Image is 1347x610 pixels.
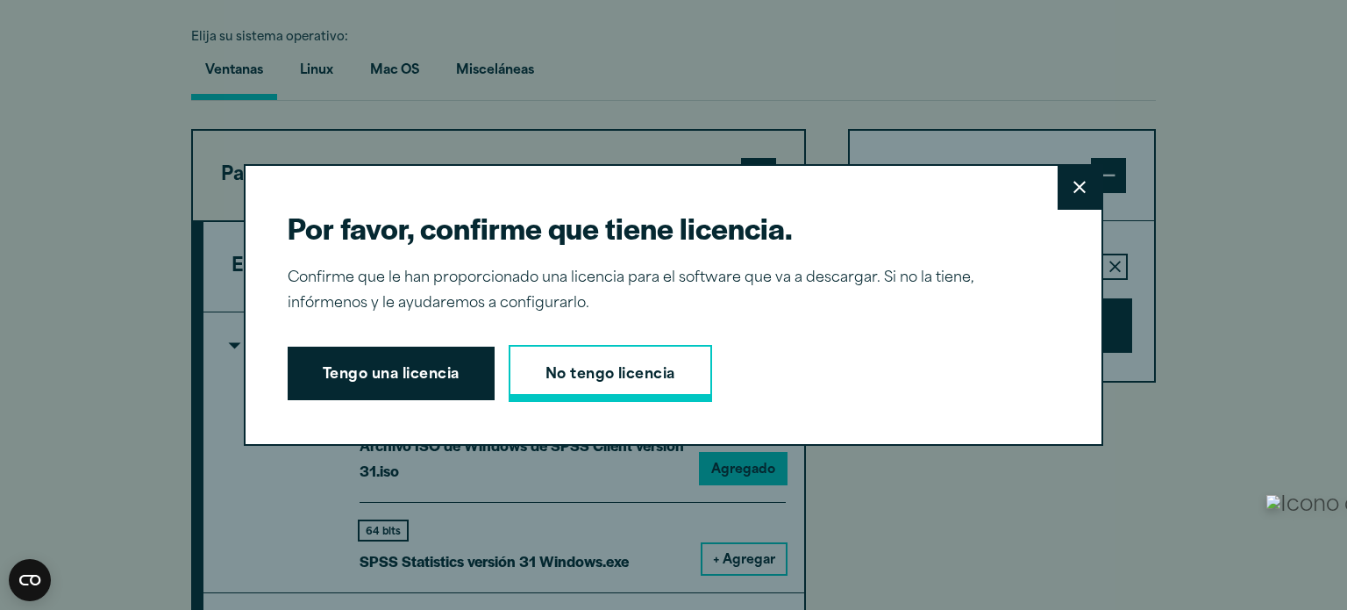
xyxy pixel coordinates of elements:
[509,345,712,403] a: No tengo licencia
[323,368,460,382] font: Tengo una licencia
[545,368,675,382] font: No tengo licencia
[288,347,495,401] button: Tengo una licencia
[288,206,793,248] font: Por favor, confirme que tiene licencia.
[9,559,51,601] button: Abrir el widget CMP
[288,271,974,311] font: Confirme que le han proporcionado una licencia para el software que va a descargar. Si no la tien...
